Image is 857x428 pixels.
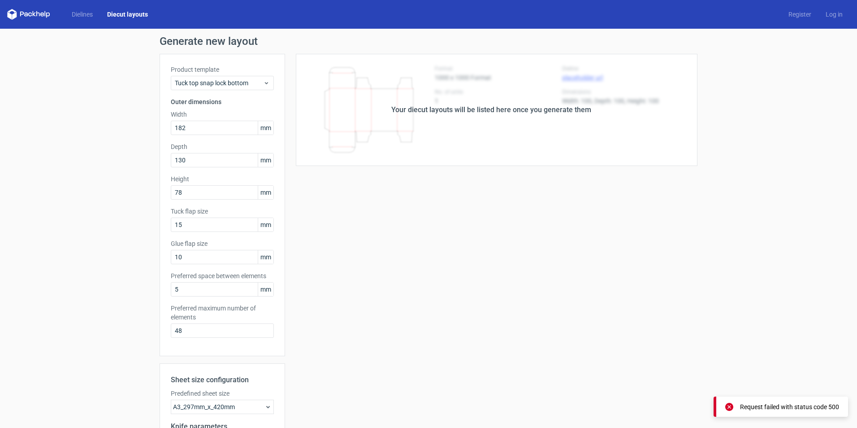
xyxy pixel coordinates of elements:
[175,79,263,87] span: Tuck top snap lock bottom
[258,283,273,296] span: mm
[171,400,274,414] div: A3_297mm_x_420mm
[171,175,274,183] label: Height
[100,10,155,19] a: Diecut layouts
[258,153,273,167] span: mm
[258,218,273,231] span: mm
[171,375,274,385] h2: Sheet size configuration
[171,239,274,248] label: Glue flap size
[171,110,274,119] label: Width
[258,250,273,264] span: mm
[65,10,100,19] a: Dielines
[171,97,274,106] h3: Outer dimensions
[171,65,274,74] label: Product template
[258,121,273,135] span: mm
[818,10,850,19] a: Log in
[391,105,591,115] div: Your diecut layouts will be listed here once you generate them
[258,186,273,199] span: mm
[171,271,274,280] label: Preferred space between elements
[171,207,274,216] label: Tuck flap size
[171,389,274,398] label: Predefined sheet size
[171,142,274,151] label: Depth
[781,10,818,19] a: Register
[740,402,839,411] div: Request failed with status code 500
[171,304,274,322] label: Preferred maximum number of elements
[160,36,697,47] h1: Generate new layout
